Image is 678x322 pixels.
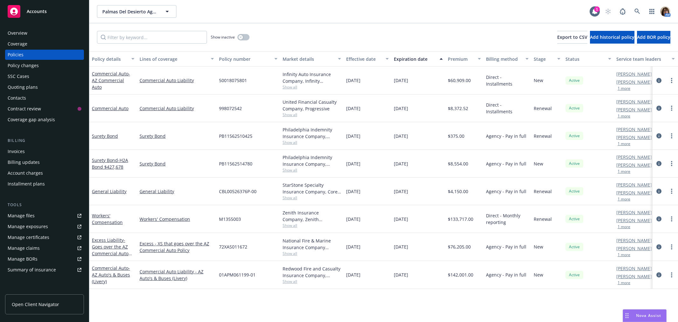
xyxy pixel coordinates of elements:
[211,34,235,40] span: Show inactive
[448,243,471,250] span: $76,205.00
[346,77,360,84] span: [DATE]
[219,77,247,84] span: 50018075801
[344,51,391,66] button: Effective date
[394,188,408,195] span: [DATE]
[668,160,675,167] a: more
[89,51,137,66] button: Policy details
[5,39,84,49] a: Coverage
[590,31,634,44] button: Add historical policy
[616,126,652,133] a: [PERSON_NAME]
[5,50,84,60] a: Policies
[486,188,526,195] span: Agency - Pay in full
[655,187,663,195] a: circleInformation
[8,93,26,103] div: Contacts
[655,243,663,251] a: circleInformation
[140,216,214,222] a: Workers' Compensation
[594,6,600,12] div: 1
[283,84,341,90] span: Show all
[394,216,408,222] span: [DATE]
[568,78,581,83] span: Active
[568,272,581,278] span: Active
[618,197,630,201] button: 1 more
[448,56,474,62] div: Premium
[346,56,382,62] div: Effective date
[137,51,216,66] button: Lines of coverage
[616,189,652,196] a: [PERSON_NAME]
[283,279,341,284] span: Show all
[8,243,40,253] div: Manage claims
[614,51,677,66] button: Service team leaders
[531,51,563,66] button: Stage
[534,133,552,139] span: Renewal
[448,271,473,278] span: $142,001.00
[140,188,214,195] a: General Liability
[394,271,408,278] span: [DATE]
[483,51,531,66] button: Billing method
[486,160,526,167] span: Agency - Pay in full
[8,157,40,167] div: Billing updates
[283,99,341,112] div: United Financial Casualty Company, Progressive
[219,105,242,112] span: 998072542
[668,215,675,223] a: more
[8,168,43,178] div: Account charges
[219,216,241,222] span: M1355003
[5,115,84,125] a: Coverage gap analysis
[618,170,630,173] button: 1 more
[283,71,341,84] div: Infinity Auto Insurance Company, Infinity ([PERSON_NAME])
[616,181,652,188] a: [PERSON_NAME]
[394,133,408,139] span: [DATE]
[5,3,84,20] a: Accounts
[486,133,526,139] span: Agency - Pay in full
[646,5,658,18] a: Switch app
[8,82,38,92] div: Quoting plans
[102,8,157,15] span: Palmas Del Desierto Ag Services, LLC
[448,188,468,195] span: $4,150.00
[92,237,128,263] a: Excess Liability
[655,132,663,140] a: circleInformation
[283,140,341,145] span: Show all
[5,71,84,81] a: SSC Cases
[486,101,529,115] span: Direct - Installments
[92,213,123,225] a: Workers' Compensation
[283,195,341,200] span: Show all
[140,240,214,254] a: Excess - XS that goes over the AZ Commercial Auto Policy
[283,126,341,140] div: Philadelphia Indemnity Insurance Company, Philadelphia Insurance Companies, Surety1
[631,5,644,18] a: Search
[655,104,663,112] a: circleInformation
[5,202,84,208] div: Tools
[616,98,652,105] a: [PERSON_NAME]
[636,313,661,318] span: Nova Assist
[655,215,663,223] a: circleInformation
[219,133,252,139] span: PB11562510425
[5,243,84,253] a: Manage claims
[623,309,667,322] button: Nova Assist
[616,79,652,85] a: [PERSON_NAME]
[346,243,360,250] span: [DATE]
[283,167,341,173] span: Show all
[618,142,630,146] button: 1 more
[486,212,529,226] span: Direct - Monthly reporting
[8,39,27,49] div: Coverage
[219,188,257,195] span: CBL00526376P-00
[5,82,84,92] a: Quoting plans
[568,133,581,139] span: Active
[534,77,543,84] span: New
[140,160,214,167] a: Surety Bond
[668,132,675,140] a: more
[216,51,280,66] button: Policy number
[5,254,84,264] a: Manage BORs
[8,71,29,81] div: SSC Cases
[568,161,581,166] span: Active
[283,56,334,62] div: Market details
[97,31,207,44] input: Filter by keyword...
[219,160,252,167] span: PB11562514780
[394,243,408,250] span: [DATE]
[8,254,38,264] div: Manage BORs
[283,251,341,256] span: Show all
[618,281,630,285] button: 1 more
[5,60,84,71] a: Policy changes
[5,93,84,103] a: Contacts
[92,157,128,170] a: Surety Bond
[5,168,84,178] a: Account charges
[448,216,473,222] span: $133,717.00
